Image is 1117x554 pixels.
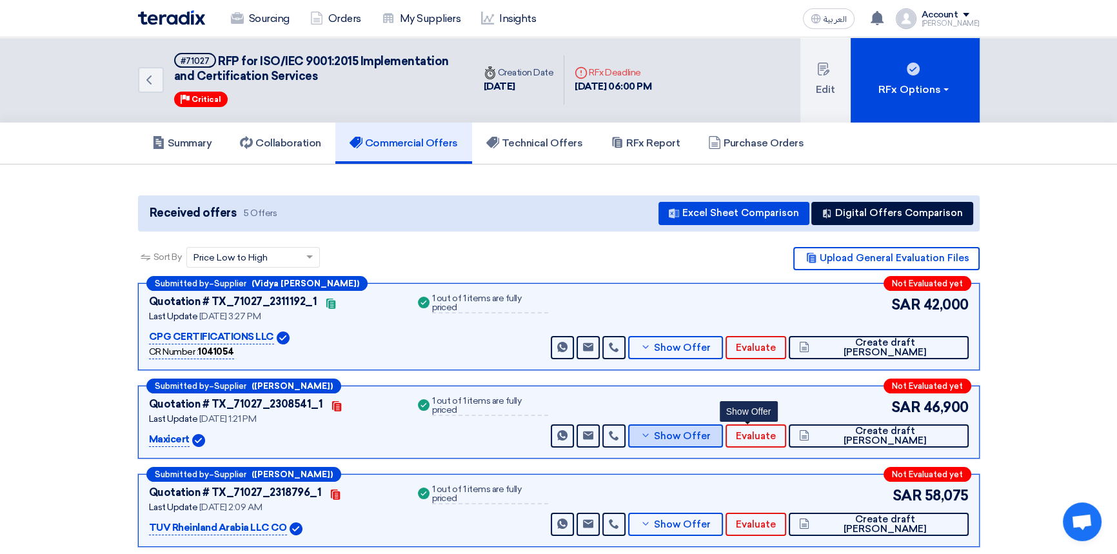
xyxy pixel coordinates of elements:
[153,250,182,264] span: Sort By
[192,434,205,447] img: Verified Account
[335,123,472,164] a: Commercial Offers
[152,137,212,150] h5: Summary
[892,470,963,479] span: Not Evaluated yet
[789,424,968,448] button: Create draft [PERSON_NAME]
[149,311,198,322] span: Last Update
[654,431,711,441] span: Show Offer
[226,123,335,164] a: Collaboration
[277,331,290,344] img: Verified Account
[628,424,724,448] button: Show Offer
[813,426,958,446] span: Create draft [PERSON_NAME]
[726,336,786,359] button: Evaluate
[800,37,851,123] button: Edit
[803,8,855,29] button: العربية
[214,279,246,288] span: Supplier
[789,513,968,536] button: Create draft [PERSON_NAME]
[720,401,778,422] div: Show Offer
[300,5,371,33] a: Orders
[199,502,262,513] span: [DATE] 2:09 AM
[811,202,973,225] button: Digital Offers Comparison
[155,470,209,479] span: Submitted by
[221,5,300,33] a: Sourcing
[654,520,711,529] span: Show Offer
[878,82,951,97] div: RFx Options
[726,424,786,448] button: Evaluate
[471,5,546,33] a: Insights
[174,53,458,84] h5: RFP for ISO/IEC 9001:2015 Implementation and Certification Services
[924,485,968,506] span: 58,075
[174,54,449,83] span: RFP for ISO/IEC 9001:2015 Implementation and Certification Services
[736,343,776,353] span: Evaluate
[149,520,287,536] p: TUV Rheinland Arabia LLC CO
[149,413,198,424] span: Last Update
[138,10,205,25] img: Teradix logo
[813,338,958,357] span: Create draft [PERSON_NAME]
[432,294,548,313] div: 1 out of 1 items are fully priced
[472,123,597,164] a: Technical Offers
[736,431,776,441] span: Evaluate
[146,467,341,482] div: –
[149,502,198,513] span: Last Update
[851,37,980,123] button: RFx Options
[923,397,968,418] span: 46,900
[214,470,246,479] span: Supplier
[736,520,776,529] span: Evaluate
[146,379,341,393] div: –
[658,202,809,225] button: Excel Sheet Comparison
[199,311,261,322] span: [DATE] 3:27 PM
[824,15,847,24] span: العربية
[149,330,274,345] p: CPG CERTIFICATIONS LLC
[149,294,317,310] div: Quotation # TX_71027_2311192_1
[432,485,548,504] div: 1 out of 1 items are fully priced
[922,10,958,21] div: Account
[149,345,234,359] div: CR Number :
[192,95,221,104] span: Critical
[891,294,921,315] span: SAR
[694,123,818,164] a: Purchase Orders
[371,5,471,33] a: My Suppliers
[146,276,368,291] div: –
[708,137,804,150] h5: Purchase Orders
[654,343,711,353] span: Show Offer
[198,346,234,357] b: 1041054
[789,336,968,359] button: Create draft [PERSON_NAME]
[484,79,554,94] div: [DATE]
[193,251,268,264] span: Price Low to High
[893,485,922,506] span: SAR
[149,432,190,448] p: Maxicert
[611,137,680,150] h5: RFx Report
[922,20,980,27] div: [PERSON_NAME]
[813,515,958,534] span: Create draft [PERSON_NAME]
[350,137,458,150] h5: Commercial Offers
[891,397,921,418] span: SAR
[484,66,554,79] div: Creation Date
[149,485,322,500] div: Quotation # TX_71027_2318796_1
[252,470,333,479] b: ([PERSON_NAME])
[597,123,694,164] a: RFx Report
[244,207,277,219] span: 5 Offers
[575,66,651,79] div: RFx Deadline
[240,137,321,150] h5: Collaboration
[923,294,968,315] span: 42,000
[628,513,724,536] button: Show Offer
[155,279,209,288] span: Submitted by
[199,413,256,424] span: [DATE] 1:21 PM
[138,123,226,164] a: Summary
[252,382,333,390] b: ([PERSON_NAME])
[486,137,582,150] h5: Technical Offers
[252,279,359,288] b: (Vidya [PERSON_NAME])
[628,336,724,359] button: Show Offer
[726,513,786,536] button: Evaluate
[892,279,963,288] span: Not Evaluated yet
[432,397,548,416] div: 1 out of 1 items are fully priced
[214,382,246,390] span: Supplier
[290,522,302,535] img: Verified Account
[150,204,237,222] span: Received offers
[793,247,980,270] button: Upload General Evaluation Files
[149,397,323,412] div: Quotation # TX_71027_2308541_1
[155,382,209,390] span: Submitted by
[1063,502,1102,541] a: Open chat
[896,8,916,29] img: profile_test.png
[575,79,651,94] div: [DATE] 06:00 PM
[892,382,963,390] span: Not Evaluated yet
